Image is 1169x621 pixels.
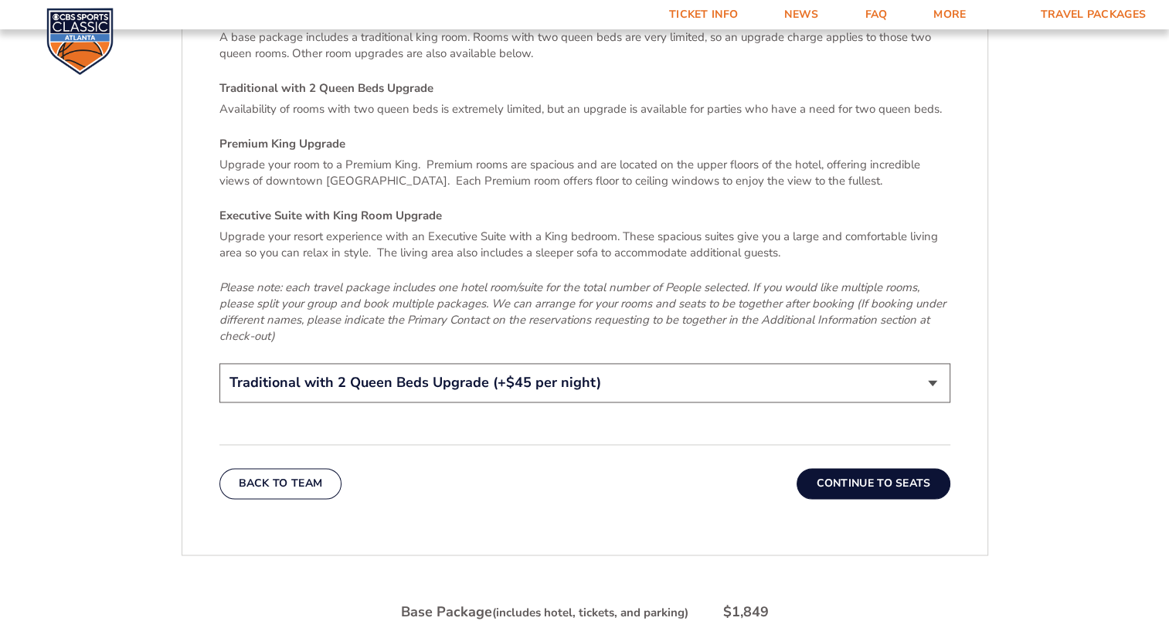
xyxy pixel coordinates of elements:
[219,468,342,499] button: Back To Team
[401,602,688,621] div: Base Package
[219,229,950,261] p: Upgrade your resort experience with an Executive Suite with a King bedroom. These spacious suites...
[219,101,950,117] p: Availability of rooms with two queen beds is extremely limited, but an upgrade is available for p...
[219,136,950,152] h4: Premium King Upgrade
[219,208,950,224] h4: Executive Suite with King Room Upgrade
[219,80,950,97] h4: Traditional with 2 Queen Beds Upgrade
[492,604,688,619] small: (includes hotel, tickets, and parking)
[219,157,950,189] p: Upgrade your room to a Premium King. Premium rooms are spacious and are located on the upper floo...
[46,8,114,75] img: CBS Sports Classic
[797,468,950,499] button: Continue To Seats
[219,280,946,344] em: Please note: each travel package includes one hotel room/suite for the total number of People sel...
[723,602,769,621] div: $1,849
[219,29,950,62] p: A base package includes a traditional king room. Rooms with two queen beds are very limited, so a...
